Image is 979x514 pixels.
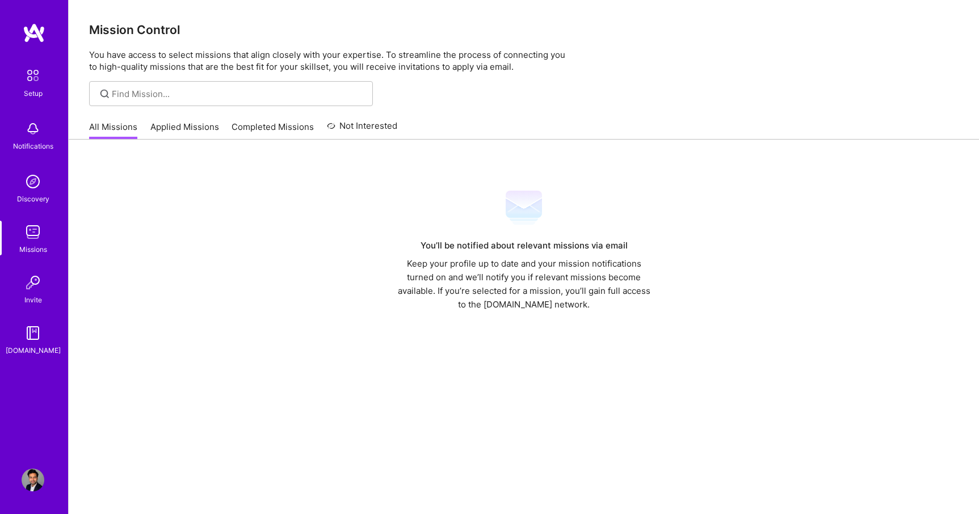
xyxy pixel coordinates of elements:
i: icon SearchGrey [98,87,111,100]
div: Notifications [13,140,53,152]
a: Not Interested [327,119,398,140]
a: Completed Missions [232,121,314,140]
img: User Avatar [22,469,44,491]
div: Setup [24,87,43,99]
img: setup [21,64,45,87]
img: teamwork [22,221,44,243]
img: Invite [22,271,44,294]
a: User Avatar [19,469,47,491]
div: You’ll be notified about relevant missions via email [393,239,655,252]
div: Discovery [17,193,49,205]
a: All Missions [89,121,137,140]
a: Applied Missions [150,121,219,140]
img: bell [22,117,44,140]
input: Find Mission... [112,88,364,100]
div: [DOMAIN_NAME] [6,344,61,356]
p: You have access to select missions that align closely with your expertise. To streamline the proc... [89,49,959,73]
div: Keep your profile up to date and your mission notifications turned on and we’ll notify you if rel... [393,257,655,311]
img: logo [23,23,45,43]
div: Invite [24,294,42,306]
img: guide book [22,322,44,344]
img: discovery [22,170,44,193]
img: Mail [506,189,542,226]
h3: Mission Control [89,23,959,37]
div: Missions [19,243,47,255]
